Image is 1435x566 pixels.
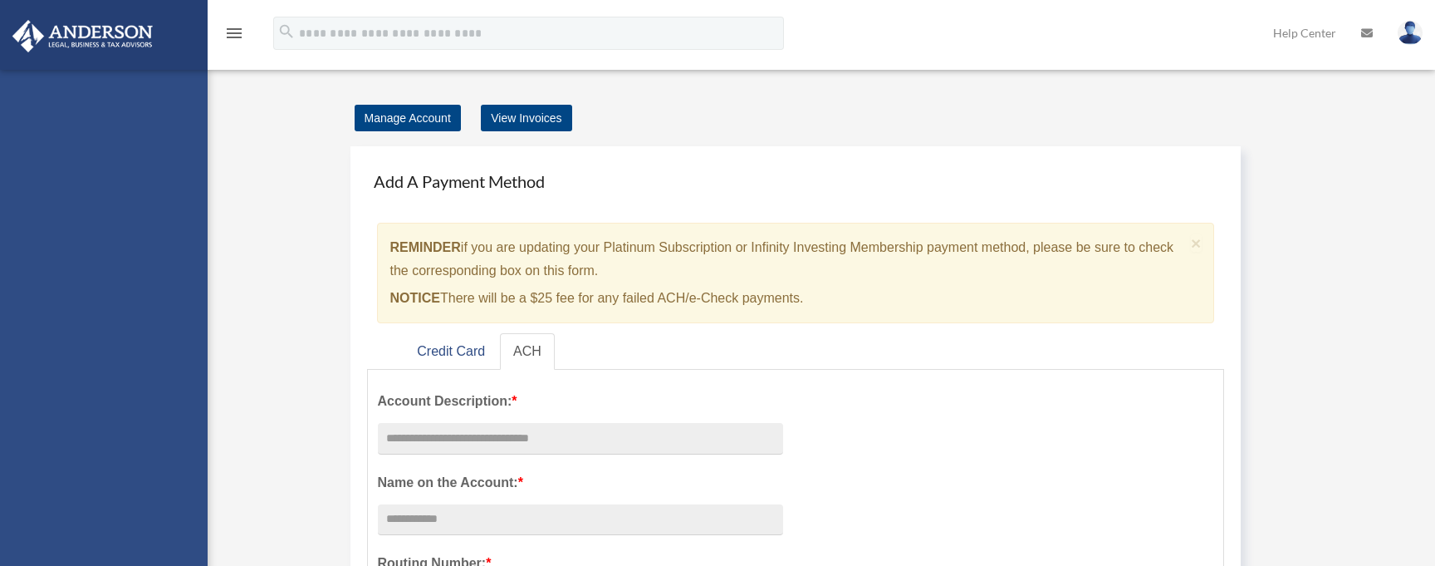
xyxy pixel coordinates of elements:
label: Account Description: [378,390,783,413]
button: Close [1191,234,1202,252]
span: × [1191,234,1202,253]
strong: REMINDER [390,240,461,254]
h4: Add A Payment Method [367,163,1225,199]
img: Anderson Advisors Platinum Portal [7,20,158,52]
a: View Invoices [481,105,571,131]
a: menu [224,29,244,43]
i: search [277,22,296,41]
strong: NOTICE [390,291,440,305]
i: menu [224,23,244,43]
img: User Pic [1398,21,1423,45]
div: if you are updating your Platinum Subscription or Infinity Investing Membership payment method, p... [377,223,1215,323]
a: Manage Account [355,105,461,131]
label: Name on the Account: [378,471,783,495]
a: Credit Card [404,333,498,371]
p: There will be a $25 fee for any failed ACH/e-Check payments. [390,287,1185,310]
a: ACH [500,333,555,371]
